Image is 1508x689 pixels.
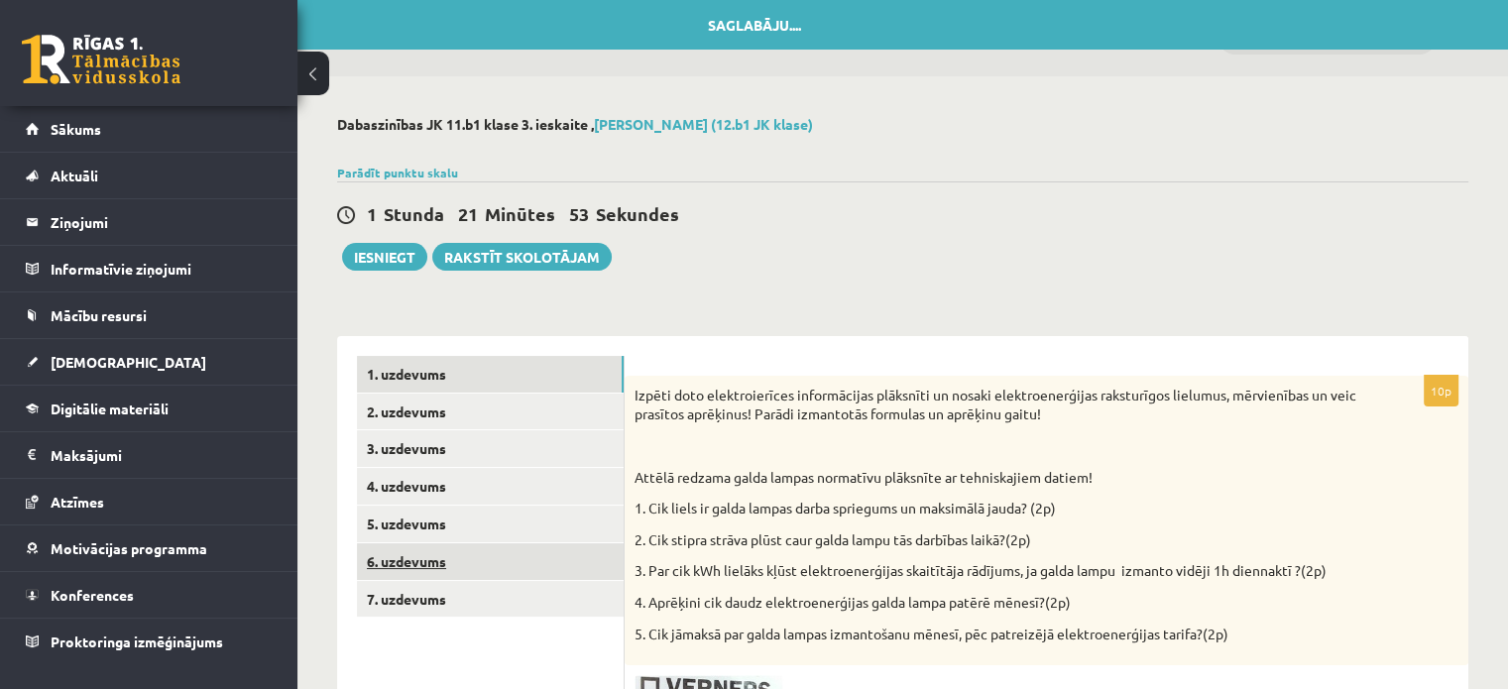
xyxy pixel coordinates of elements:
a: 6. uzdevums [357,543,624,580]
span: [DEMOGRAPHIC_DATA] [51,353,206,371]
a: Konferences [26,572,273,618]
p: 5. Cik jāmaksā par galda lampas izmantošanu mēnesī, pēc patreizējā elektroenerģijas tarifa?(2p) [635,625,1359,644]
a: 4. uzdevums [357,468,624,505]
a: Mācību resursi [26,292,273,338]
a: [DEMOGRAPHIC_DATA] [26,339,273,385]
p: Izpēti doto elektroierīces informācijas plāksnīti un nosaki elektroenerģijas raksturīgos lielumus... [635,386,1359,424]
span: Atzīmes [51,493,104,511]
a: Informatīvie ziņojumi [26,246,273,291]
a: [PERSON_NAME] (12.b1 JK klase) [594,115,813,133]
a: Parādīt punktu skalu [337,165,458,180]
a: 2. uzdevums [357,394,624,430]
a: Motivācijas programma [26,525,273,571]
span: Motivācijas programma [51,539,207,557]
a: Proktoringa izmēģinājums [26,619,273,664]
a: Digitālie materiāli [26,386,273,431]
a: Atzīmes [26,479,273,524]
p: 1. Cik liels ir galda lampas darba spriegums un maksimālā jauda? (2p) [635,499,1359,518]
a: Rakstīt skolotājam [432,243,612,271]
a: 7. uzdevums [357,581,624,618]
p: 10p [1424,375,1458,406]
legend: Maksājumi [51,432,273,478]
p: Attēlā redzama galda lampas normatīvu plāksnīte ar tehniskajiem datiem! [635,468,1359,488]
span: Minūtes [485,202,555,225]
legend: Ziņojumi [51,199,273,245]
span: Proktoringa izmēģinājums [51,632,223,650]
a: Aktuāli [26,153,273,198]
a: 5. uzdevums [357,506,624,542]
span: Sākums [51,120,101,138]
a: 1. uzdevums [357,356,624,393]
a: Rīgas 1. Tālmācības vidusskola [22,35,180,84]
a: 3. uzdevums [357,430,624,467]
span: Konferences [51,586,134,604]
span: 53 [569,202,589,225]
span: 1 [367,202,377,225]
span: Digitālie materiāli [51,400,169,417]
body: Визуальный текстовый редактор, wiswyg-editor-user-answer-47433961490460 [20,20,802,41]
p: 3. Par cik kWh lielāks kļūst elektroenerģijas skaitītāja rādījums, ja galda lampu izmanto vidēji ... [635,561,1359,581]
span: 21 [458,202,478,225]
span: Stunda [384,202,444,225]
a: Maksājumi [26,432,273,478]
p: 4. Aprēķini cik daudz elektroenerģijas galda lampa patērē mēnesī?(2p) [635,593,1359,613]
button: Iesniegt [342,243,427,271]
legend: Informatīvie ziņojumi [51,246,273,291]
p: 2. Cik stipra strāva plūst caur galda lampu tās darbības laikā?(2p) [635,530,1359,550]
span: Sekundes [596,202,679,225]
h2: Dabaszinības JK 11.b1 klase 3. ieskaite , [337,116,1468,133]
a: Sākums [26,106,273,152]
a: Ziņojumi [26,199,273,245]
span: Mācību resursi [51,306,147,324]
span: Aktuāli [51,167,98,184]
